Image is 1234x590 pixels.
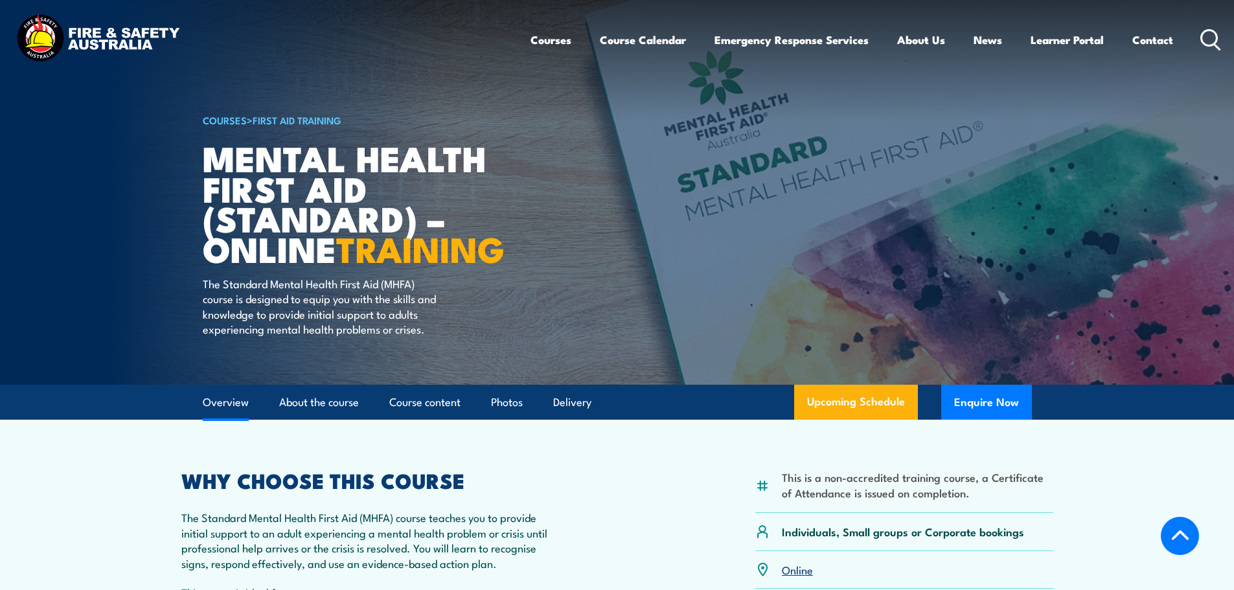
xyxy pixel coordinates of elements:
[491,385,523,420] a: Photos
[181,510,560,571] p: The Standard Mental Health First Aid (MHFA) course teaches you to provide initial support to an a...
[714,23,869,57] a: Emergency Response Services
[279,385,359,420] a: About the course
[203,276,439,337] p: The Standard Mental Health First Aid (MHFA) course is designed to equip you with the skills and k...
[531,23,571,57] a: Courses
[782,562,813,577] a: Online
[794,385,918,420] a: Upcoming Schedule
[203,112,523,128] h6: >
[203,385,249,420] a: Overview
[203,113,247,127] a: COURSES
[553,385,591,420] a: Delivery
[1031,23,1104,57] a: Learner Portal
[336,221,505,275] strong: TRAINING
[897,23,945,57] a: About Us
[1132,23,1173,57] a: Contact
[941,385,1032,420] button: Enquire Now
[600,23,686,57] a: Course Calendar
[389,385,461,420] a: Course content
[203,142,523,264] h1: Mental Health First Aid (Standard) – Online
[782,524,1024,539] p: Individuals, Small groups or Corporate bookings
[253,113,341,127] a: First Aid Training
[974,23,1002,57] a: News
[181,471,560,489] h2: WHY CHOOSE THIS COURSE
[782,470,1053,500] li: This is a non-accredited training course, a Certificate of Attendance is issued on completion.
